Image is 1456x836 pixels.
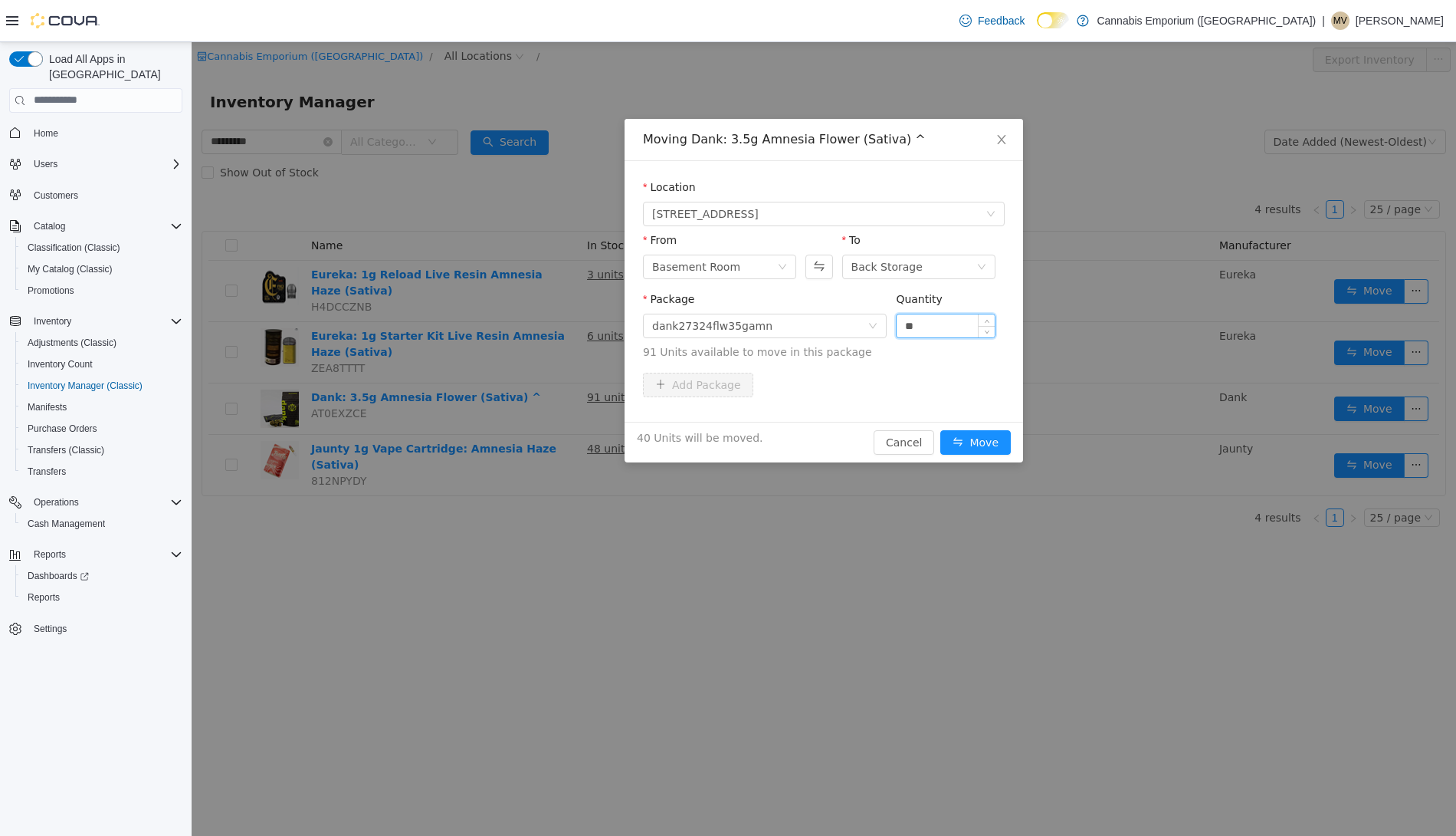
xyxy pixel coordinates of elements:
input: Dark Mode [1037,12,1069,28]
span: 2460 Williamsbridge Rd [461,160,567,183]
span: Cash Management [28,518,105,530]
button: Classification (Classic) [15,237,189,258]
i: icon: down [785,220,795,231]
span: MV [1333,12,1347,30]
button: Swap [614,212,641,237]
span: Purchase Orders [28,423,97,435]
span: Operations [34,496,79,509]
button: Cancel [682,388,743,413]
button: Operations [28,493,85,512]
span: Manifests [28,401,67,413]
button: Transfers (Classic) [15,439,189,461]
span: Transfers (Classic) [28,444,104,456]
span: Inventory Count [28,358,93,370]
a: Feedback [953,5,1031,36]
span: Purchase Orders [21,420,182,438]
span: Inventory Manager (Classic) [28,380,143,392]
button: Close [789,77,831,120]
span: Classification (Classic) [21,239,182,257]
a: Home [28,124,64,143]
span: Reports [34,548,66,561]
a: Transfers [21,462,72,481]
span: Customers [28,186,182,205]
span: Classification (Classic) [28,242,120,254]
span: Dashboards [21,567,182,585]
button: Users [28,155,64,173]
div: Moving Dank: 3.5g Amnesia Flower (Sativa) ^ [451,89,813,106]
button: Cash Management [15,513,189,535]
span: Catalog [34,220,65,232]
button: Reports [15,587,189,608]
button: icon: plusAdd Package [451,331,562,355]
a: Adjustments (Classic) [21,334,123,352]
button: Catalog [28,217,71,235]
button: Purchase Orders [15,418,189,439]
button: Settings [3,617,189,640]
span: Adjustments (Classic) [21,334,182,352]
span: My Catalog (Classic) [21,260,182,278]
a: Dashboards [15,565,189,587]
span: Promotions [28,285,74,297]
div: Michael Valentin [1331,12,1349,30]
a: Purchase Orders [21,420,103,438]
span: Home [28,123,182,143]
a: Manifests [21,398,73,416]
span: Dashboards [28,570,89,582]
img: Cova [31,13,100,28]
button: icon: swapMove [749,388,819,413]
a: Inventory Manager (Classic) [21,377,149,395]
i: icon: down [795,167,804,178]
a: Dashboards [21,567,95,585]
span: Adjustments (Classic) [28,337,116,349]
a: Inventory Count [21,355,99,374]
span: My Catalog (Classic) [28,263,113,275]
span: Inventory Manager (Classic) [21,377,182,395]
span: 40 Units will be moved. [445,388,571,404]
span: Settings [34,623,67,635]
span: Users [34,158,57,170]
i: icon: down [792,288,798,293]
label: Package [451,251,503,263]
button: Inventory Count [15,354,189,375]
a: Cash Management [21,515,111,533]
span: Operations [28,493,182,512]
a: Customers [28,186,84,205]
span: Promotions [21,281,182,300]
button: Manifests [15,397,189,418]
button: Home [3,122,189,144]
span: Home [34,127,58,140]
button: Catalog [3,216,189,237]
button: Users [3,153,189,175]
span: Increase Value [787,272,803,284]
button: Reports [3,544,189,565]
button: Customers [3,184,189,206]
span: Decrease Value [787,284,803,295]
span: Manifests [21,398,182,416]
input: Quantity [705,272,803,295]
button: Operations [3,492,189,513]
label: Location [451,139,504,151]
span: Reports [28,591,60,604]
a: Reports [21,588,66,607]
a: My Catalog (Classic) [21,260,119,278]
span: Users [28,155,182,173]
span: Reports [21,588,182,607]
span: Feedback [978,13,1025,28]
a: Classification (Classic) [21,239,126,257]
p: Cannabis Emporium ([GEOGRAPHIC_DATA]) [1097,12,1316,30]
div: Back Storage [660,213,731,236]
nav: Complex example [9,116,182,680]
span: Cash Management [21,515,182,533]
span: Inventory [28,312,182,331]
i: icon: down [677,279,686,290]
button: Promotions [15,280,189,301]
button: Adjustments (Classic) [15,332,189,354]
i: icon: close [804,91,816,104]
span: Customers [34,189,78,202]
p: [PERSON_NAME] [1356,12,1444,30]
label: Quantity [704,251,751,263]
div: dank27324flw35gamn [461,272,581,295]
button: Reports [28,545,72,564]
button: Transfers [15,461,189,482]
span: Catalog [28,217,182,235]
